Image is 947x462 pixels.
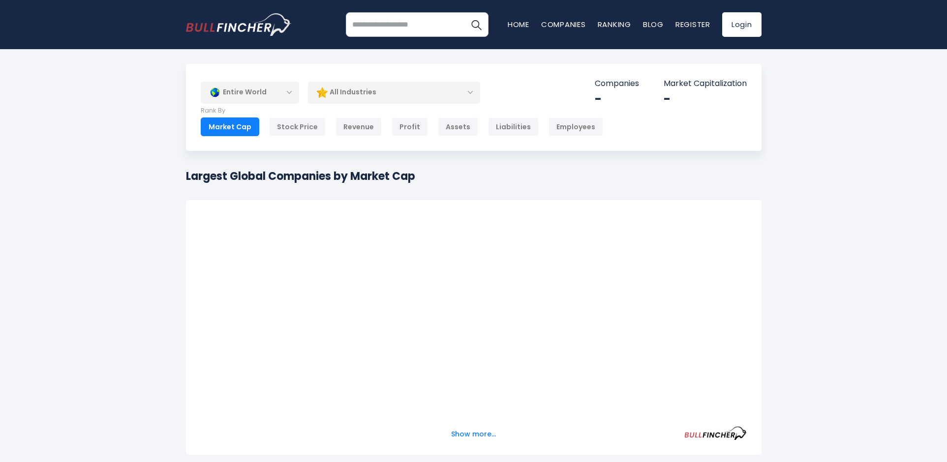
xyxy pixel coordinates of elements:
div: Assets [438,117,478,136]
button: Search [464,12,489,37]
div: Revenue [336,117,382,136]
p: Companies [595,79,639,89]
a: Blog [643,19,664,29]
p: Market Capitalization [664,79,747,89]
a: Login [722,12,762,37]
div: Entire World [201,81,299,104]
img: bullfincher logo [186,13,292,36]
div: All Industries [308,81,480,104]
div: Employees [549,117,603,136]
h1: Largest Global Companies by Market Cap [186,168,415,184]
button: Show more... [445,426,502,442]
a: Go to homepage [186,13,292,36]
p: Rank By [201,107,603,115]
div: Stock Price [269,117,326,136]
div: - [664,91,747,107]
div: Profit [392,117,428,136]
a: Companies [541,19,586,29]
a: Register [675,19,710,29]
div: - [595,91,639,107]
div: Liabilities [488,117,539,136]
a: Ranking [598,19,631,29]
div: Market Cap [201,117,259,136]
a: Home [508,19,529,29]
